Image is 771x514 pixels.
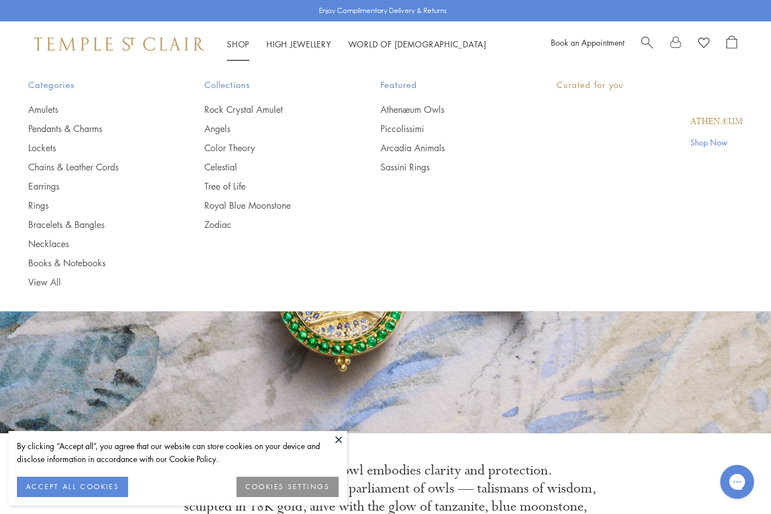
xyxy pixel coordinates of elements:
a: View All [28,276,159,288]
a: Color Theory [204,142,335,154]
a: Earrings [28,180,159,192]
a: Chains & Leather Cords [28,161,159,173]
a: High JewelleryHigh Jewellery [266,38,331,50]
a: Search [641,36,653,52]
a: Book an Appointment [551,37,624,48]
a: Angels [204,122,335,135]
button: ACCEPT ALL COOKIES [17,477,128,497]
a: View Wishlist [698,36,709,52]
img: Temple St. Clair [34,37,204,51]
a: Royal Blue Moonstone [204,199,335,212]
a: Piccolissimi [380,122,511,135]
div: By clicking “Accept all”, you agree that our website can store cookies on your device and disclos... [17,440,339,465]
span: Featured [380,78,511,92]
p: Curated for you [557,78,743,92]
nav: Main navigation [227,37,487,51]
button: COOKIES SETTINGS [236,477,339,497]
a: Rock Crystal Amulet [204,103,335,116]
a: Lockets [28,142,159,154]
a: Celestial [204,161,335,173]
a: Tree of Life [204,180,335,192]
a: Pendants & Charms [28,122,159,135]
a: Arcadia Animals [380,142,511,154]
a: Books & Notebooks [28,257,159,269]
a: Amulets [28,103,159,116]
a: Athenæum Owls [380,103,511,116]
span: Categories [28,78,159,92]
a: Rings [28,199,159,212]
a: ShopShop [227,38,249,50]
a: Shop Now [690,136,743,148]
span: Collections [204,78,335,92]
a: Zodiac [204,218,335,231]
a: Athenæum [690,116,743,128]
p: Enjoy Complimentary Delivery & Returns [319,5,447,16]
iframe: Gorgias live chat messenger [715,461,760,503]
a: Sassini Rings [380,161,511,173]
a: Necklaces [28,238,159,250]
a: World of [DEMOGRAPHIC_DATA]World of [DEMOGRAPHIC_DATA] [348,38,487,50]
a: Bracelets & Bangles [28,218,159,231]
a: Open Shopping Bag [726,36,737,52]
